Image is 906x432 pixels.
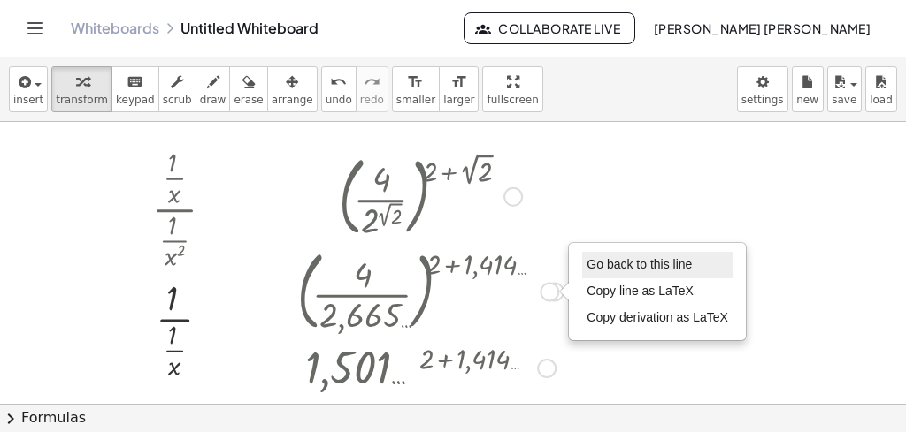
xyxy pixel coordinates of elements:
[127,72,143,93] i: keyboard
[741,94,784,106] span: settings
[407,72,424,93] i: format_size
[9,66,48,112] button: insert
[56,94,108,106] span: transform
[792,66,824,112] button: new
[321,66,357,112] button: undoundo
[21,14,50,42] button: Toggle navigation
[443,94,474,106] span: larger
[364,72,380,93] i: redo
[356,66,388,112] button: redoredo
[832,94,856,106] span: save
[482,66,542,112] button: fullscreen
[71,19,159,37] a: Whiteboards
[267,66,318,112] button: arrange
[737,66,788,112] button: settings
[196,66,231,112] button: draw
[326,94,352,106] span: undo
[639,12,885,44] button: [PERSON_NAME] [PERSON_NAME]
[272,94,313,106] span: arrange
[396,94,435,106] span: smaller
[200,94,226,106] span: draw
[450,72,467,93] i: format_size
[464,12,635,44] button: Collaborate Live
[163,94,192,106] span: scrub
[229,66,267,112] button: erase
[487,94,538,106] span: fullscreen
[587,310,728,324] span: Copy derivation as LaTeX
[587,257,692,271] span: Go back to this line
[158,66,196,112] button: scrub
[360,94,384,106] span: redo
[653,20,871,36] span: [PERSON_NAME] [PERSON_NAME]
[330,72,347,93] i: undo
[827,66,862,112] button: save
[51,66,112,112] button: transform
[234,94,263,106] span: erase
[439,66,479,112] button: format_sizelarger
[13,94,43,106] span: insert
[796,94,818,106] span: new
[116,94,155,106] span: keypad
[870,94,893,106] span: load
[587,284,694,298] span: Copy line as LaTeX
[865,66,897,112] button: load
[392,66,440,112] button: format_sizesmaller
[111,66,159,112] button: keyboardkeypad
[479,20,620,36] span: Collaborate Live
